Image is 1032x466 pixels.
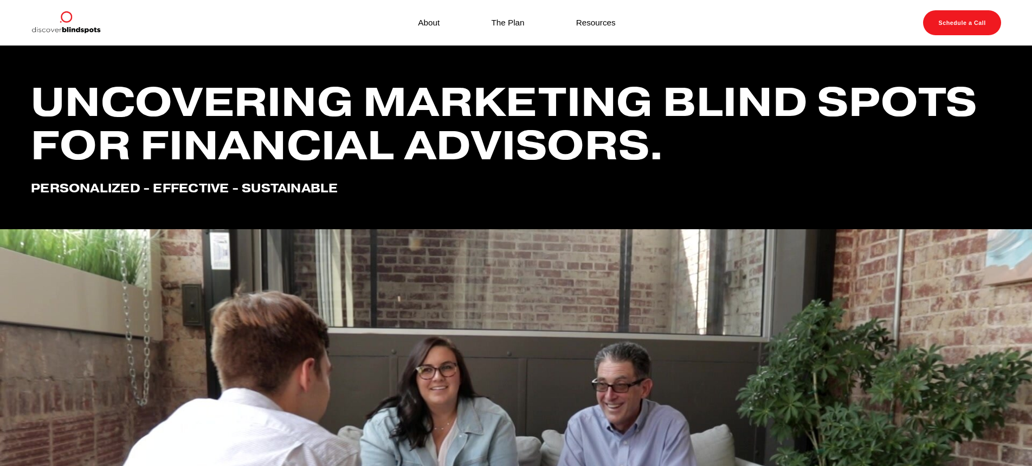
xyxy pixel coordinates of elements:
[923,10,1001,35] a: Schedule a Call
[31,181,1001,195] h4: Personalized - effective - Sustainable
[491,15,524,30] a: The Plan
[576,15,616,30] a: Resources
[418,15,440,30] a: About
[31,10,100,35] img: Discover Blind Spots
[31,80,1001,167] h1: Uncovering marketing blind spots for financial advisors.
